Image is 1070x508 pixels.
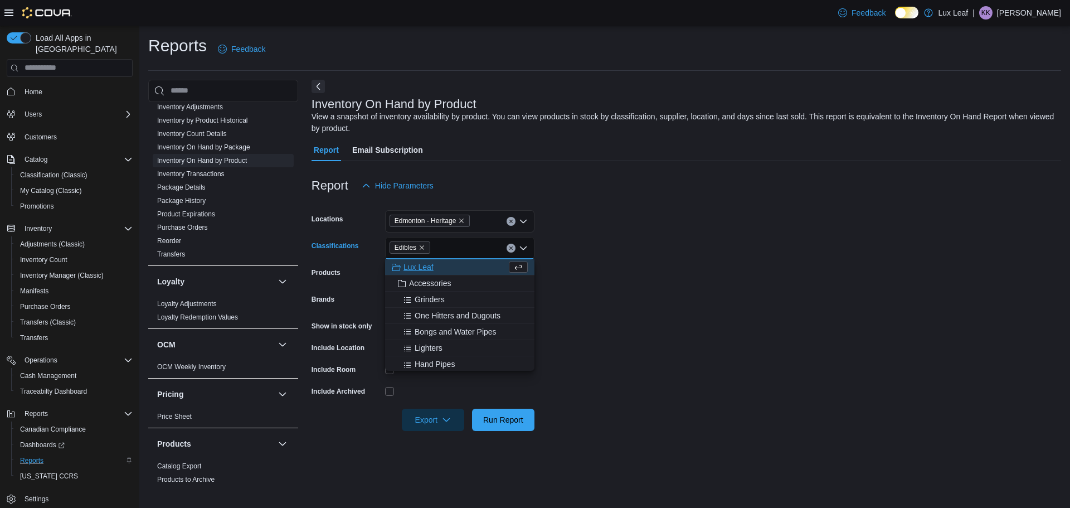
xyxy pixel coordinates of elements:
button: Operations [20,354,62,367]
a: Price Sheet [157,413,192,420]
a: Products to Archive [157,476,215,483]
span: Promotions [20,202,54,211]
button: Hand Pipes [385,356,534,372]
span: Lux Leaf [403,262,434,273]
a: Inventory Count Details [157,130,227,138]
span: My Catalog (Classic) [20,186,82,195]
span: Canadian Compliance [20,425,86,434]
span: Price Sheet [157,412,192,421]
span: Washington CCRS [16,470,133,483]
span: Inventory Count Details [157,129,227,138]
a: Inventory Adjustments [157,103,223,111]
button: Operations [2,352,137,368]
a: Canadian Compliance [16,423,90,436]
span: KK [981,6,990,20]
button: Catalog [2,152,137,167]
span: Inventory Count [16,253,133,267]
span: Feedback [852,7,886,18]
span: Reports [25,409,48,418]
button: Canadian Compliance [11,422,137,437]
a: Cash Management [16,369,81,383]
button: Purchase Orders [11,299,137,315]
span: Users [25,110,42,119]
button: Close list of options [519,244,528,253]
label: Include Room [312,365,356,374]
span: Cash Management [20,371,76,380]
span: Package Details [157,183,206,192]
span: Manifests [20,287,48,296]
span: Manifests [16,284,133,298]
h3: Inventory On Hand by Product [312,98,476,111]
div: Products [148,459,298,491]
label: Locations [312,215,343,224]
button: Users [2,107,137,122]
a: Promotions [16,200,59,213]
span: Purchase Orders [20,302,71,311]
a: Inventory Transactions [157,170,225,178]
span: Customers [25,133,57,142]
a: Reports [16,454,48,467]
a: Inventory Manager (Classic) [16,269,108,282]
span: Classification (Classic) [20,171,87,180]
span: Promotions [16,200,133,213]
button: Open list of options [519,217,528,226]
button: Inventory Manager (Classic) [11,268,137,283]
span: Transfers (Classic) [16,316,133,329]
button: Catalog [20,153,52,166]
input: Dark Mode [895,7,918,18]
span: Purchase Orders [157,223,208,232]
span: Reports [16,454,133,467]
span: Inventory On Hand by Product [157,156,247,165]
button: One Hitters and Dugouts [385,308,534,324]
button: Cash Management [11,368,137,384]
p: [PERSON_NAME] [997,6,1061,20]
span: Home [20,85,133,99]
button: Run Report [472,409,534,431]
span: Operations [25,356,57,365]
span: Load All Apps in [GEOGRAPHIC_DATA] [31,32,133,55]
a: [US_STATE] CCRS [16,470,82,483]
span: Edmonton - Heritage [390,215,470,227]
button: Inventory Count [11,252,137,268]
span: Lighters [415,342,442,354]
a: Catalog Export [157,462,201,470]
a: Transfers (Classic) [16,316,80,329]
a: Purchase Orders [157,224,208,231]
button: Next [312,80,325,93]
button: Export [402,409,464,431]
a: Inventory On Hand by Product [157,157,247,165]
span: Inventory Manager (Classic) [16,269,133,282]
span: Email Subscription [352,139,423,161]
a: Loyalty Redemption Values [157,313,238,321]
button: Users [20,108,46,121]
a: Product Expirations [157,210,215,218]
div: Inventory [148,100,298,265]
button: Lux Leaf [385,259,534,275]
span: Canadian Compliance [16,423,133,436]
div: OCM [148,360,298,378]
span: Catalog [25,155,47,164]
button: Transfers [11,330,137,346]
a: Transfers [16,331,52,345]
span: Reports [20,456,43,465]
span: Product Expirations [157,210,215,219]
a: Transfers [157,250,185,258]
span: OCM Weekly Inventory [157,362,226,371]
span: Report [314,139,339,161]
a: Inventory On Hand by Package [157,143,250,151]
span: Dashboards [16,438,133,452]
a: Classification (Classic) [16,168,92,182]
button: Grinders [385,292,534,308]
label: Include Location [312,343,364,352]
button: Home [2,84,137,100]
span: Accessories [409,278,451,289]
button: Remove Edmonton - Heritage from selection in this group [458,217,465,224]
label: Products [312,268,341,277]
div: Kacee Kennedy [979,6,993,20]
span: Reorder [157,236,181,245]
span: Catalog Export [157,462,201,471]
